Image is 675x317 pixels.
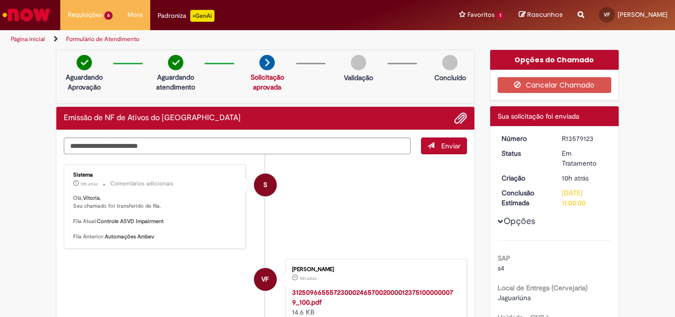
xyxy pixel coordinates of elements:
[292,288,453,307] a: 31250966555723000246570020000123751000000079_100.pdf
[7,30,443,48] ul: Trilhas de página
[490,50,619,70] div: Opções do Chamado
[158,10,214,22] div: Padroniza
[251,73,284,91] a: Solicitação aprovada
[64,137,411,154] textarea: Digite sua mensagem aqui...
[454,112,467,125] button: Adicionar anexos
[498,264,505,272] span: s4
[562,134,608,143] div: R13579123
[299,275,317,281] time: 29/09/2025 21:46:57
[152,72,200,92] p: Aguardando atendimento
[110,180,173,188] small: Comentários adicionais
[68,10,102,20] span: Requisições
[498,77,612,93] button: Cancelar Chamado
[519,10,563,20] a: Rascunhos
[618,10,668,19] span: [PERSON_NAME]
[527,10,563,19] span: Rascunhos
[73,172,238,178] div: Sistema
[498,293,531,302] span: Jaguariúna
[299,275,317,281] span: 10h atrás
[190,10,214,22] p: +GenAi
[494,134,555,143] dt: Número
[442,55,458,70] img: img-circle-grey.png
[11,35,45,43] a: Página inicial
[497,11,504,20] span: 1
[259,55,275,70] img: arrow-next.png
[60,72,108,92] p: Aguardando Aprovação
[494,188,555,208] dt: Conclusão Estimada
[292,267,457,272] div: [PERSON_NAME]
[562,174,589,182] time: 29/09/2025 21:47:10
[344,73,373,83] p: Validação
[562,174,589,182] span: 10h atrás
[64,114,241,123] h2: Emissão de NF de Ativos do ASVD Histórico de tíquete
[562,188,608,208] div: [DATE] 11:00:00
[434,73,466,83] p: Concluído
[604,11,610,18] span: VF
[81,181,98,187] time: 29/09/2025 21:47:15
[562,148,608,168] div: Em Tratamento
[494,148,555,158] dt: Status
[104,11,113,20] span: 6
[467,10,495,20] span: Favoritos
[498,283,588,292] b: Local de Entrega (Cervejaria)
[1,5,52,25] img: ServiceNow
[351,55,366,70] img: img-circle-grey.png
[105,233,154,240] b: Automações Ambev
[83,194,100,202] b: Vitoria
[254,174,277,196] div: System
[97,218,164,225] b: Controle ASVD Impairment
[494,173,555,183] dt: Criação
[421,137,467,154] button: Enviar
[66,35,139,43] a: Formulário de Atendimento
[77,55,92,70] img: check-circle-green.png
[254,268,277,291] div: Vitoria Junqueira Fornasaro
[498,112,579,121] span: Sua solicitação foi enviada
[498,254,510,263] b: SAP
[562,173,608,183] div: 29/09/2025 21:47:10
[81,181,98,187] span: 10h atrás
[261,268,269,291] span: VF
[127,10,143,20] span: More
[263,173,267,197] span: S
[441,141,461,150] span: Enviar
[292,287,457,317] div: 14.6 KB
[168,55,183,70] img: check-circle-green.png
[73,194,238,241] p: Olá, , Seu chamado foi transferido de fila. Fila Atual: Fila Anterior:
